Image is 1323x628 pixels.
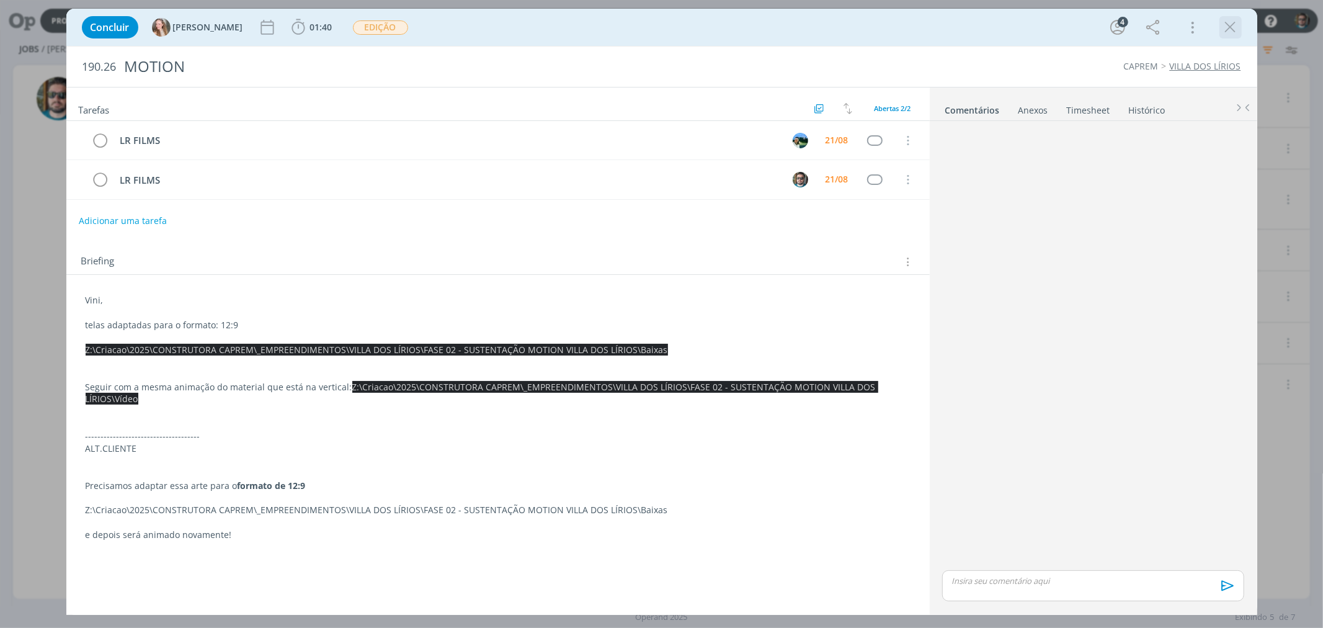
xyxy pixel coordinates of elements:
button: EDIÇÃO [352,20,409,35]
img: G [152,18,171,37]
span: 190.26 [82,60,117,74]
a: Timesheet [1066,99,1111,117]
p: ------------------------------------- [86,430,911,442]
p: ALT.CLIENTE [86,442,911,455]
div: 21/08 [826,175,849,184]
p: e depois será animado novamente! [86,529,911,541]
span: [PERSON_NAME] [173,23,243,32]
button: R [791,170,810,189]
div: LR FILMS [115,173,782,188]
a: Histórico [1128,99,1166,117]
p: Seguir com a mesma animação do material que está na vertical: [86,381,911,406]
div: MOTION [119,52,753,82]
p: Precisamos adaptar essa arte para o [86,480,911,492]
span: Z:\Criacao\2025\CONSTRUTORA CAPREM\_EMPREENDIMENTOS\VILLA DOS LÍRIOS\FASE 02 - SUSTENTAÇÃO MOTION... [86,344,668,356]
button: G[PERSON_NAME] [152,18,243,37]
img: V [793,133,808,148]
p: telas adaptadas para o formato: 12:9 [86,319,911,331]
button: Concluir [82,16,138,38]
span: Concluir [91,22,130,32]
a: VILLA DOS LÍRIOS [1170,60,1241,72]
button: 01:40 [288,17,336,37]
img: R [793,172,808,187]
img: arrow-down-up.svg [844,103,852,114]
div: LR FILMS [115,133,782,148]
strong: formato de 12:9 [238,480,306,491]
button: V [791,131,810,150]
span: Briefing [81,254,115,270]
span: Abertas 2/2 [875,104,911,113]
a: Comentários [945,99,1000,117]
span: EDIÇÃO [353,20,408,35]
p: Z:\Criacao\2025\CONSTRUTORA CAPREM\_EMPREENDIMENTOS\VILLA DOS LÍRIOS\FASE 02 - SUSTENTAÇÃO MOTION... [86,504,911,516]
span: 01:40 [310,21,332,33]
span: Tarefas [79,101,110,116]
div: 4 [1118,17,1128,27]
p: Vini, [86,294,911,307]
span: Z:\Criacao\2025\CONSTRUTORA CAPREM\_EMPREENDIMENTOS\VILLA DOS LÍRIOS\FASE 02 - SUSTENTAÇÃO MOTION... [86,381,878,405]
button: Adicionar uma tarefa [78,210,167,232]
div: dialog [66,9,1257,615]
div: 21/08 [826,136,849,145]
button: 4 [1108,17,1128,37]
div: Anexos [1018,104,1048,117]
a: CAPREM [1124,60,1159,72]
